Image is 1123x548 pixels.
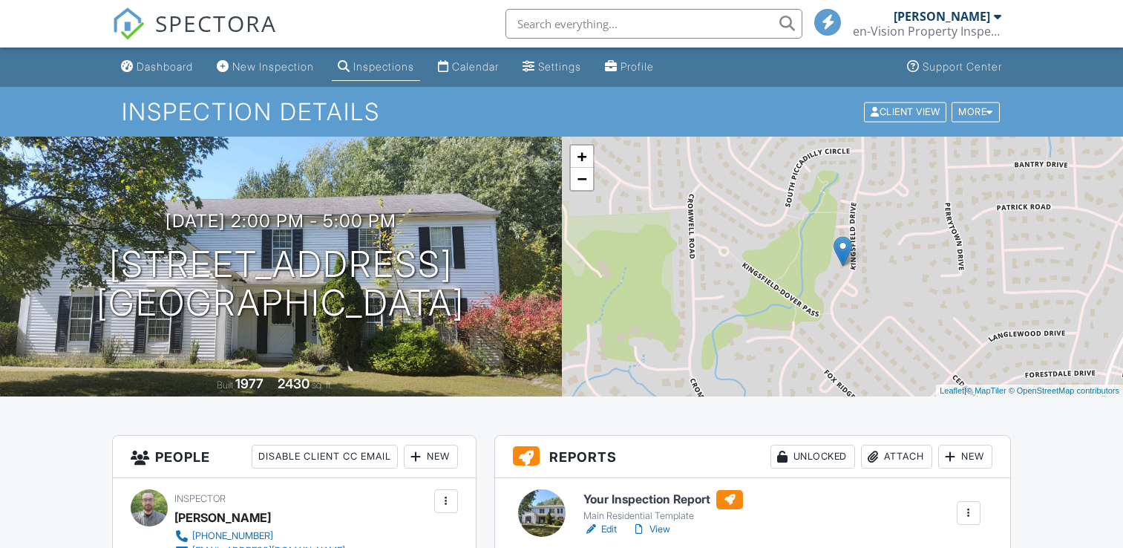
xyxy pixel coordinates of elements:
[235,376,263,391] div: 1977
[211,53,320,81] a: New Inspection
[583,490,743,523] a: Your Inspection Report Main Residential Template
[155,7,277,39] span: SPECTORA
[137,60,193,73] div: Dashboard
[432,53,505,81] a: Calendar
[538,60,581,73] div: Settings
[112,7,145,40] img: The Best Home Inspection Software - Spectora
[583,522,617,537] a: Edit
[853,24,1001,39] div: en-Vision Property Inspections
[192,530,273,542] div: [PHONE_NUMBER]
[122,99,1001,125] h1: Inspection Details
[404,445,458,469] div: New
[938,445,992,469] div: New
[112,20,277,51] a: SPECTORA
[278,376,310,391] div: 2430
[571,168,593,190] a: Zoom out
[571,146,593,168] a: Zoom in
[770,445,855,469] div: Unlocked
[96,245,465,324] h1: [STREET_ADDRESS] [GEOGRAPHIC_DATA]
[452,60,499,73] div: Calendar
[621,60,654,73] div: Profile
[517,53,587,81] a: Settings
[632,522,670,537] a: View
[332,53,420,81] a: Inspections
[940,386,964,395] a: Leaflet
[923,60,1002,73] div: Support Center
[1009,386,1119,395] a: © OpenStreetMap contributors
[936,385,1123,397] div: |
[166,211,396,231] h3: [DATE] 2:00 pm - 5:00 pm
[901,53,1008,81] a: Support Center
[174,529,345,544] a: [PHONE_NUMBER]
[312,379,333,391] span: sq. ft.
[894,9,990,24] div: [PERSON_NAME]
[115,53,199,81] a: Dashboard
[217,379,233,391] span: Built
[113,436,475,478] h3: People
[353,60,414,73] div: Inspections
[862,105,950,117] a: Client View
[495,436,1010,478] h3: Reports
[252,445,398,469] div: Disable Client CC Email
[599,53,660,81] a: Profile
[864,102,946,122] div: Client View
[583,490,743,509] h6: Your Inspection Report
[861,445,932,469] div: Attach
[232,60,314,73] div: New Inspection
[583,510,743,522] div: Main Residential Template
[966,386,1006,395] a: © MapTiler
[174,506,271,529] div: [PERSON_NAME]
[505,9,802,39] input: Search everything...
[174,493,226,504] span: Inspector
[952,102,1000,122] div: More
